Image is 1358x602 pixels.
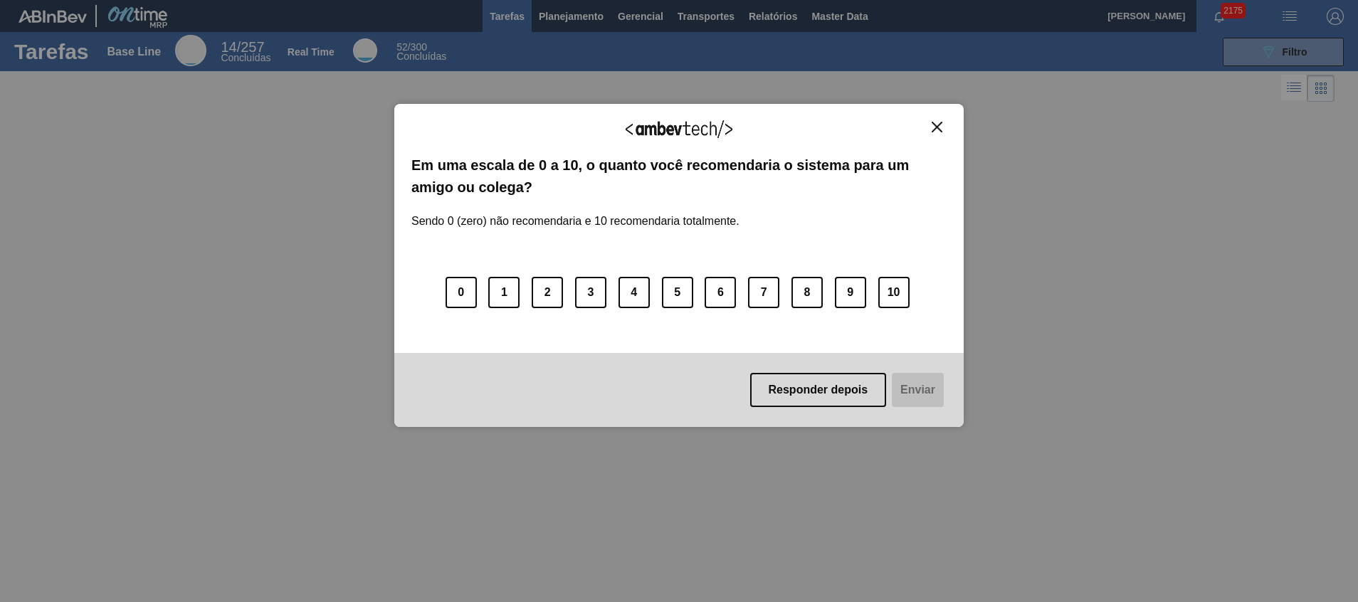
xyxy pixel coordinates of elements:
label: Em uma escala de 0 a 10, o quanto você recomendaria o sistema para um amigo ou colega? [411,154,947,198]
button: 3 [575,277,606,308]
button: 8 [791,277,823,308]
button: 2 [532,277,563,308]
button: 6 [705,277,736,308]
button: 7 [748,277,779,308]
button: 0 [446,277,477,308]
button: 4 [619,277,650,308]
button: 10 [878,277,910,308]
button: 1 [488,277,520,308]
img: Logo Ambevtech [626,120,732,138]
img: Close [932,122,942,132]
button: Close [927,121,947,133]
button: 9 [835,277,866,308]
button: Responder depois [750,373,887,407]
label: Sendo 0 (zero) não recomendaria e 10 recomendaria totalmente. [411,198,739,228]
button: 5 [662,277,693,308]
